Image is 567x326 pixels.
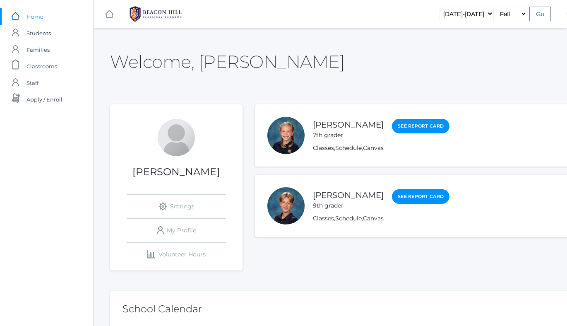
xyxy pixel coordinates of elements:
[26,41,50,58] span: Families
[392,189,449,204] a: See Report Card
[267,117,305,154] div: Emmi Finlay
[313,214,449,223] div: , ,
[313,144,449,152] div: , ,
[313,215,334,222] a: Classes
[363,144,384,152] a: Canvas
[26,25,51,41] span: Students
[125,4,187,24] img: BHCALogos-05-308ed15e86a5a0abce9b8dd61676a3503ac9727e845dece92d48e8588c001991.png
[529,7,551,21] input: Go
[313,144,334,152] a: Classes
[26,58,57,75] span: Classrooms
[267,187,305,225] div: Liam Finlay
[110,52,344,71] h2: Welcome, [PERSON_NAME]
[26,75,38,91] span: Staff
[313,190,384,200] a: [PERSON_NAME]
[335,215,362,222] a: Schedule
[127,195,226,218] a: Settings
[127,243,226,266] a: Volunteer Hours
[123,304,561,314] h2: School Calendar
[26,8,43,25] span: Home
[363,215,384,222] a: Canvas
[392,119,449,133] a: See Report Card
[26,91,62,108] span: Apply / Enroll
[335,144,362,152] a: Schedule
[313,120,384,130] a: [PERSON_NAME]
[110,167,243,177] h1: [PERSON_NAME]
[158,119,195,156] div: Kim Finlay
[127,219,226,242] a: My Profile
[313,131,384,140] div: 7th grader
[313,201,384,210] div: 9th grader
